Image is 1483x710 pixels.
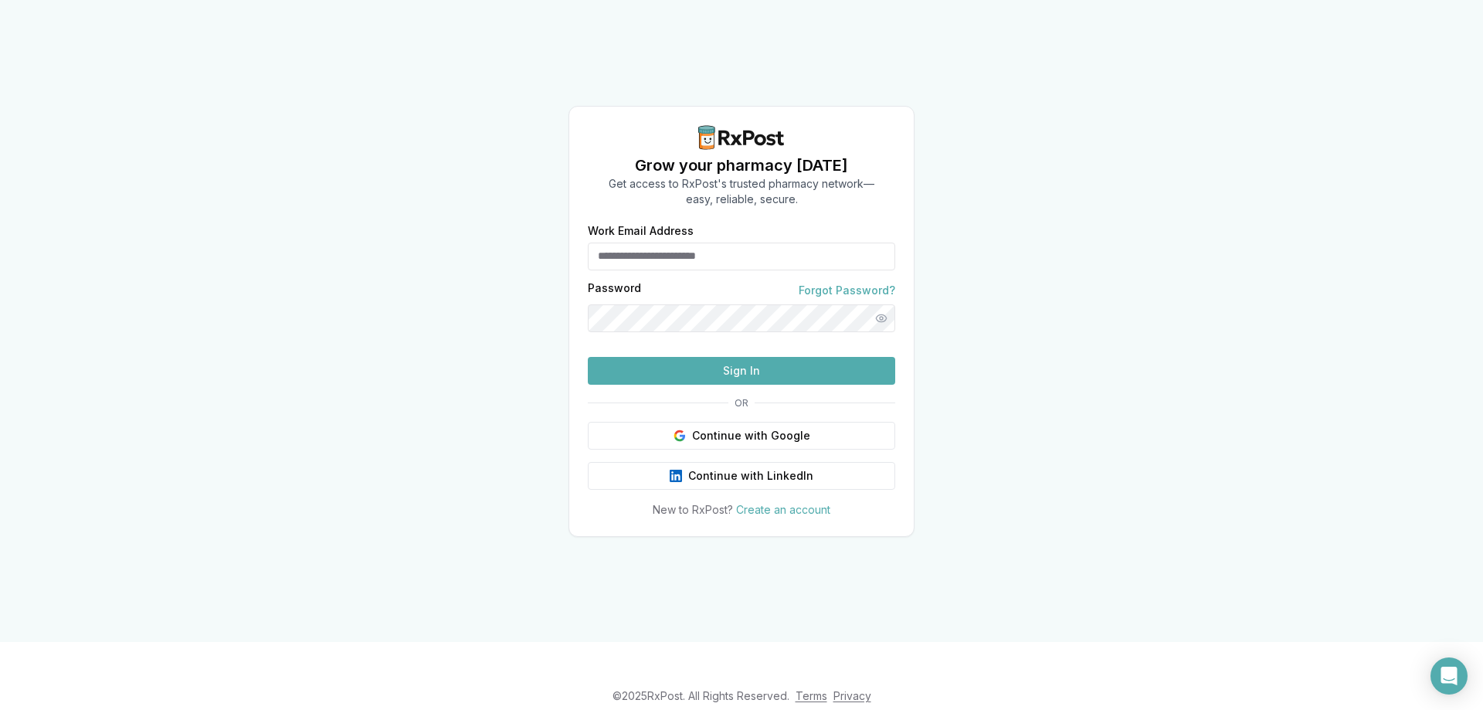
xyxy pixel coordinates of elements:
p: Get access to RxPost's trusted pharmacy network— easy, reliable, secure. [609,176,874,207]
label: Password [588,283,641,298]
img: Google [674,430,686,442]
div: Open Intercom Messenger [1430,657,1468,695]
button: Sign In [588,357,895,385]
button: Continue with Google [588,422,895,450]
button: Continue with LinkedIn [588,462,895,490]
img: RxPost Logo [692,125,791,150]
span: OR [728,397,755,409]
span: New to RxPost? [653,503,733,516]
label: Work Email Address [588,226,895,236]
button: Show password [867,304,895,332]
a: Privacy [833,689,871,702]
img: LinkedIn [670,470,682,482]
a: Forgot Password? [799,283,895,298]
h1: Grow your pharmacy [DATE] [609,155,874,176]
a: Create an account [736,503,830,516]
a: Terms [796,689,827,702]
